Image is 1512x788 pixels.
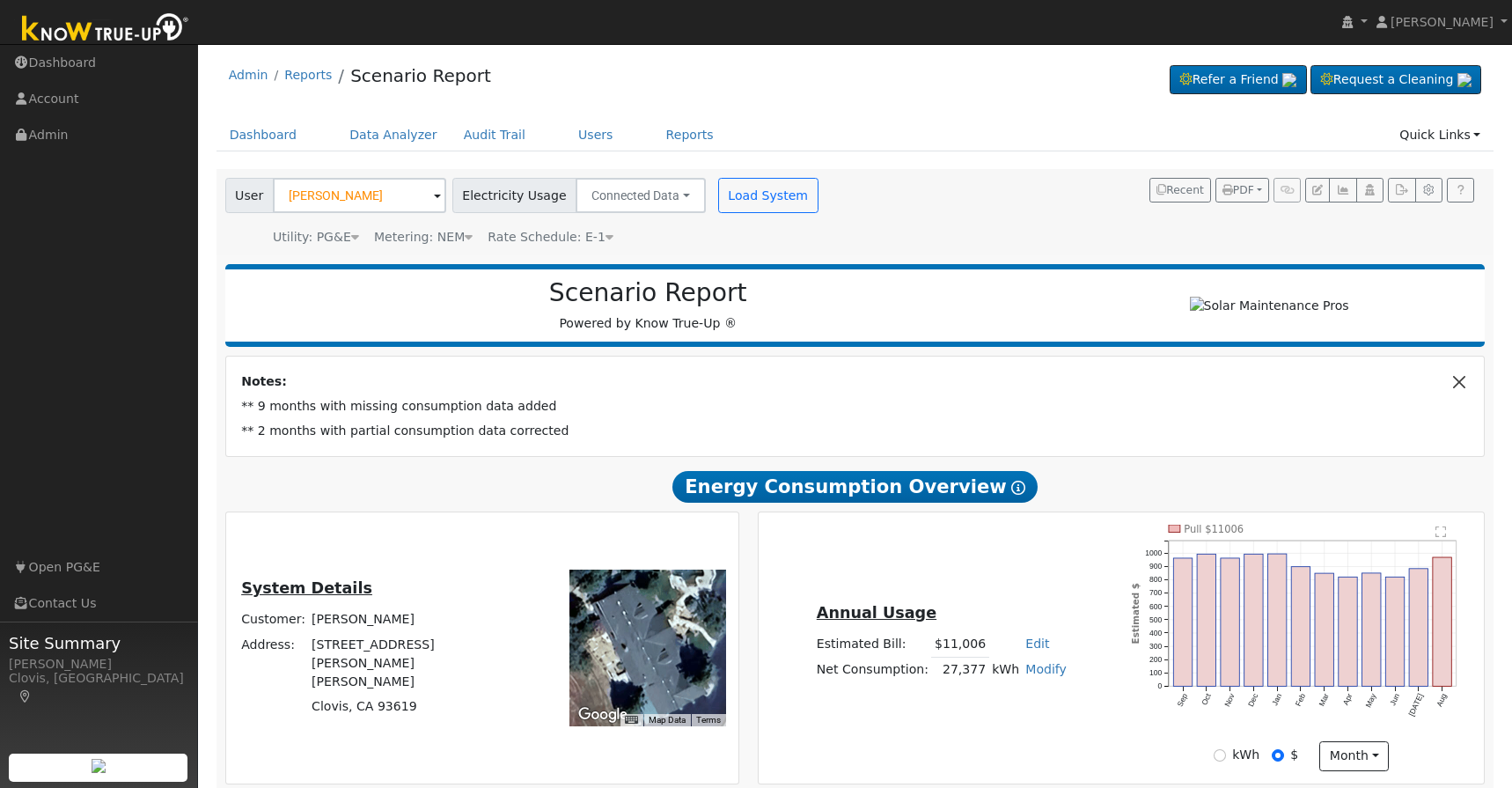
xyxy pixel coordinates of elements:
[1149,615,1163,623] text: 500
[1025,662,1067,676] a: Modify
[1317,692,1331,708] text: Mar
[1272,749,1284,762] input: $
[1149,629,1163,637] text: 400
[574,703,632,726] img: Google
[1149,668,1163,677] text: 100
[1386,119,1494,151] a: Quick Links
[92,759,106,773] img: retrieve
[1222,184,1254,196] span: PDF
[241,374,287,388] strong: Notes:
[1149,178,1211,203] button: Recent
[1305,178,1330,203] button: Edit User
[1389,692,1402,707] text: Jun
[565,119,627,151] a: Users
[1149,588,1163,597] text: 700
[273,228,359,247] div: Utility: PG&E
[1170,65,1307,95] a: Refer a Friend
[452,178,576,213] span: Electricity Usage
[1157,681,1162,690] text: 0
[1291,566,1310,686] rect: onclick=""
[9,631,188,655] span: Site Summary
[649,714,686,726] button: Map Data
[1290,746,1298,764] label: $
[225,178,274,213] span: User
[813,632,931,658] td: Estimated Bill:
[1025,637,1049,651] a: Edit
[350,65,491,86] a: Scenario Report
[1214,749,1226,762] input: kWh
[1319,741,1389,771] button: month
[1356,178,1384,203] button: Login As
[1436,525,1447,537] text: 
[1184,522,1244,534] text: Pull $11006
[488,230,613,244] span: Alias: HETOUD
[576,178,706,213] button: Connected Data
[9,655,188,674] div: [PERSON_NAME]
[1409,568,1428,686] rect: onclick=""
[625,714,637,726] button: Keyboard shortcuts
[239,419,1472,444] td: ** 2 months with partial consumption data corrected
[13,10,198,49] img: Know True-Up
[1362,573,1381,687] rect: onclick=""
[309,608,516,632] td: [PERSON_NAME]
[1388,178,1415,203] button: Export Interval Data
[1149,562,1163,571] text: 900
[718,178,818,213] button: Load System
[1433,557,1451,687] rect: onclick=""
[1173,558,1192,687] rect: onclick=""
[229,68,268,82] a: Admin
[1268,554,1287,687] rect: onclick=""
[1364,691,1378,709] text: May
[1145,549,1162,557] text: 1000
[239,608,309,632] td: Customer:
[1391,15,1494,29] span: [PERSON_NAME]
[813,657,931,682] td: Net Consumption:
[239,394,1472,419] td: ** 9 months with missing consumption data added
[696,715,721,725] a: Terms (opens in new tab)
[309,632,516,694] td: [STREET_ADDRESS][PERSON_NAME][PERSON_NAME]
[931,657,988,682] td: 27,377
[336,119,451,151] a: Data Analyzer
[1282,73,1296,87] img: retrieve
[1232,746,1259,764] label: kWh
[1175,692,1189,708] text: Sep
[1270,692,1283,707] text: Jan
[1450,372,1469,391] button: Close
[243,278,1053,308] h2: Scenario Report
[1200,691,1213,706] text: Oct
[241,579,372,597] u: System Details
[1407,692,1426,718] text: [DATE]
[1149,601,1163,610] text: 600
[1415,178,1442,203] button: Settings
[1457,73,1472,87] img: retrieve
[451,119,539,151] a: Audit Trail
[1447,178,1474,203] a: Help Link
[1222,691,1237,708] text: Nov
[931,632,988,658] td: $11,006
[309,694,516,718] td: Clovis, CA 93619
[672,471,1037,503] span: Energy Consumption Overview
[1011,481,1025,495] i: Show Help
[374,228,473,247] div: Metering: NEM
[1246,691,1260,708] text: Dec
[574,703,632,726] a: Open this area in Google Maps (opens a new window)
[234,278,1062,333] div: Powered by Know True-Up ®
[9,669,188,706] div: Clovis, [GEOGRAPHIC_DATA]
[1190,297,1349,315] img: Solar Maintenance Pros
[217,119,311,151] a: Dashboard
[273,178,446,213] input: Select a User
[1435,692,1450,708] text: Aug
[1129,583,1140,644] text: Estimated $
[1149,575,1163,584] text: 800
[1339,577,1357,686] rect: onclick=""
[1294,692,1307,708] text: Feb
[1215,178,1269,203] button: PDF
[1149,642,1163,651] text: 300
[989,657,1023,682] td: kWh
[18,689,33,703] a: Map
[1386,577,1405,686] rect: onclick=""
[284,68,332,82] a: Reports
[1244,554,1263,686] rect: onclick=""
[653,119,727,151] a: Reports
[1310,65,1481,95] a: Request a Cleaning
